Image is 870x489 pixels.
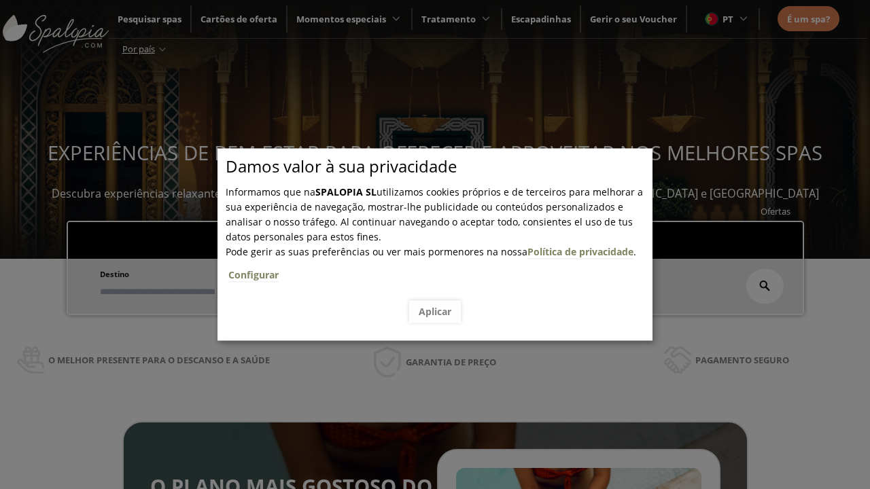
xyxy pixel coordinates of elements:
[228,268,279,282] a: Configurar
[226,185,643,243] span: Informamos que na utilizamos cookies próprios e de terceiros para melhorar a sua experiência de n...
[315,185,377,198] b: SPALOPIA SL
[527,245,633,259] a: Política de privacidade
[226,245,527,258] span: Pode gerir as suas preferências ou ver mais pormenores na nossa
[226,245,652,291] span: .
[226,159,652,174] p: Damos valor à sua privacidade
[409,300,461,323] button: Aplicar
